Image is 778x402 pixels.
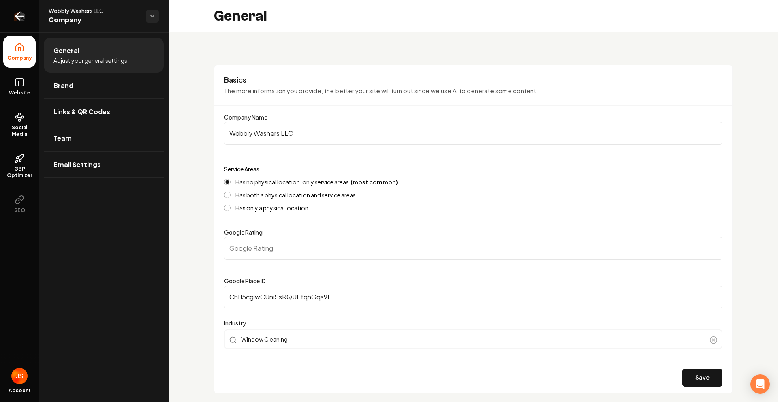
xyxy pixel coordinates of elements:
[53,133,72,143] span: Team
[351,178,398,186] strong: (most common)
[3,166,36,179] span: GBP Optimizer
[235,179,398,185] label: Has no physical location, only service areas.
[235,192,357,198] label: Has both a physical location and service areas.
[235,205,310,211] label: Has only a physical location.
[224,165,259,173] label: Service Areas
[3,147,36,185] a: GBP Optimizer
[11,368,28,384] button: Open user button
[53,46,79,56] span: General
[4,55,35,61] span: Company
[224,75,722,85] h3: Basics
[682,369,722,387] button: Save
[224,318,722,328] label: Industry
[224,122,722,145] input: Company Name
[224,86,722,96] p: The more information you provide, the better your site will turn out since we use AI to generate ...
[49,6,139,15] span: Wobbly Washers LLC
[53,81,73,90] span: Brand
[224,277,266,284] label: Google Place ID
[44,73,164,98] a: Brand
[224,286,722,308] input: Google Place ID
[53,160,101,169] span: Email Settings
[214,8,267,24] h2: General
[44,99,164,125] a: Links & QR Codes
[53,107,110,117] span: Links & QR Codes
[49,15,139,26] span: Company
[224,229,263,236] label: Google Rating
[11,207,28,214] span: SEO
[750,374,770,394] div: Open Intercom Messenger
[3,71,36,103] a: Website
[3,188,36,220] button: SEO
[11,368,28,384] img: James Shamoun
[3,106,36,144] a: Social Media
[6,90,34,96] span: Website
[44,152,164,177] a: Email Settings
[44,125,164,151] a: Team
[224,237,722,260] input: Google Rating
[224,113,267,121] label: Company Name
[9,387,31,394] span: Account
[53,56,129,64] span: Adjust your general settings.
[3,124,36,137] span: Social Media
